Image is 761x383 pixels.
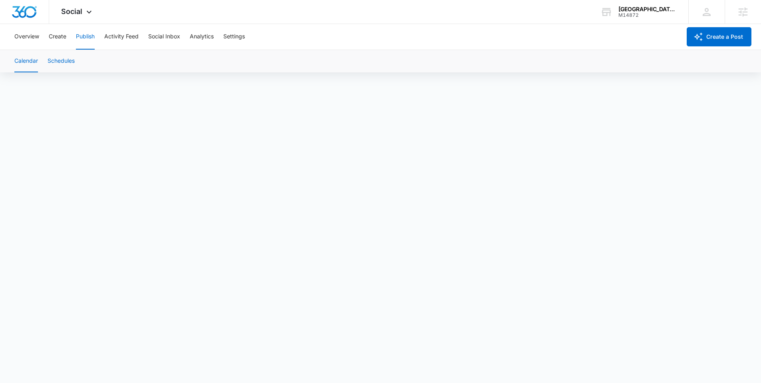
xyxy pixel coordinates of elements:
button: Activity Feed [104,24,139,50]
button: Analytics [190,24,214,50]
div: account name [618,6,677,12]
span: Social [61,7,82,16]
button: Overview [14,24,39,50]
button: Create [49,24,66,50]
button: Social Inbox [148,24,180,50]
button: Calendar [14,50,38,72]
button: Publish [76,24,95,50]
button: Schedules [48,50,75,72]
button: Settings [223,24,245,50]
button: Create a Post [687,27,751,46]
div: account id [618,12,677,18]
